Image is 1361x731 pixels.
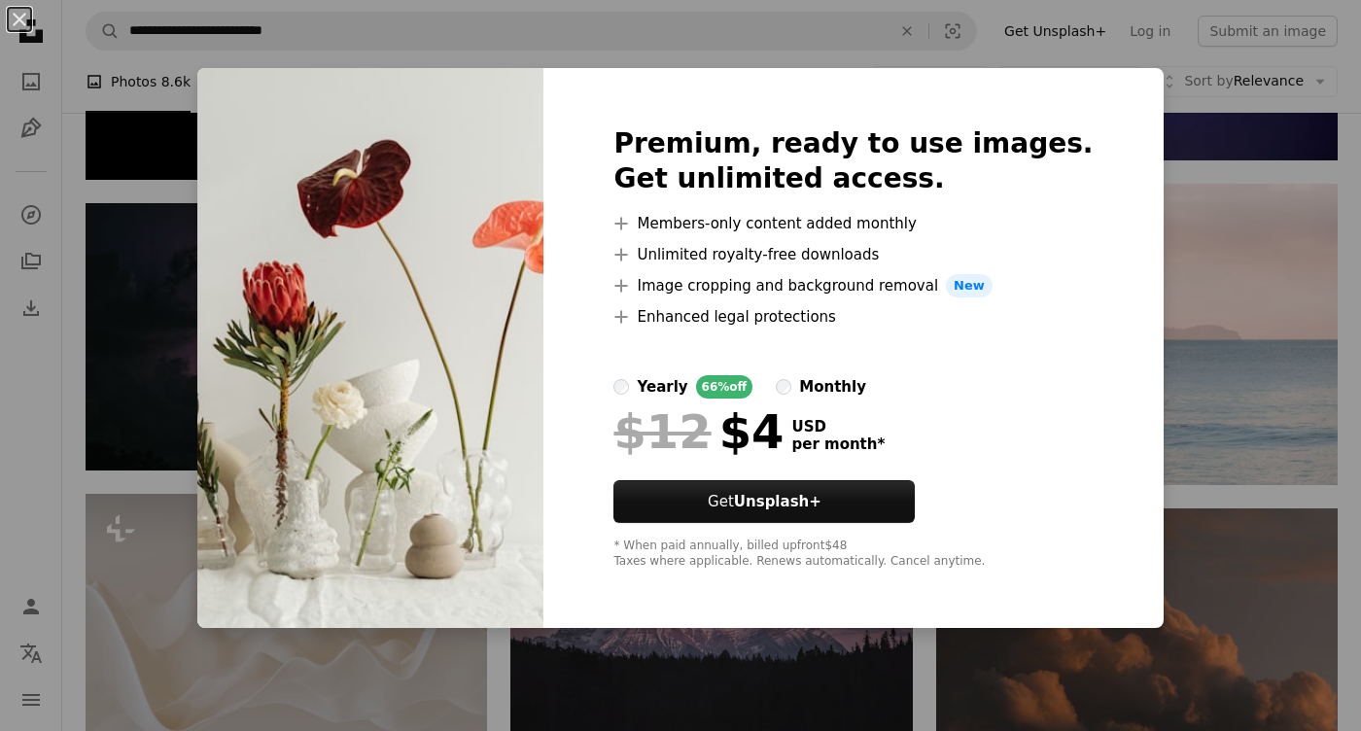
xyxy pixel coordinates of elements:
li: Image cropping and background removal [613,274,1093,297]
span: USD [791,418,885,435]
div: yearly [637,375,687,399]
span: New [946,274,993,297]
img: premium_photo-1676654936116-4ee0e9829651 [197,68,543,628]
li: Enhanced legal protections [613,305,1093,329]
li: Unlimited royalty-free downloads [613,243,1093,266]
div: $4 [613,406,784,457]
div: * When paid annually, billed upfront $48 Taxes where applicable. Renews automatically. Cancel any... [613,539,1093,570]
li: Members-only content added monthly [613,212,1093,235]
h2: Premium, ready to use images. Get unlimited access. [613,126,1093,196]
span: $12 [613,406,711,457]
input: monthly [776,379,791,395]
button: GetUnsplash+ [613,480,915,523]
strong: Unsplash+ [734,493,821,510]
input: yearly66%off [613,379,629,395]
span: per month * [791,435,885,453]
div: 66% off [696,375,753,399]
div: monthly [799,375,866,399]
